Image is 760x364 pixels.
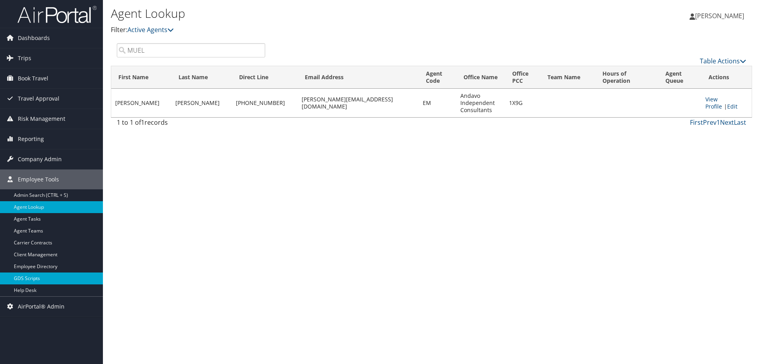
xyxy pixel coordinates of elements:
[111,66,171,89] th: First Name: activate to sort column ascending
[171,89,232,117] td: [PERSON_NAME]
[18,297,65,316] span: AirPortal® Admin
[117,118,265,131] div: 1 to 1 of records
[703,118,716,127] a: Prev
[701,89,752,117] td: |
[232,89,298,117] td: [PHONE_NUMBER]
[540,66,595,89] th: Team Name: activate to sort column ascending
[18,69,48,88] span: Book Travel
[232,66,298,89] th: Direct Line: activate to sort column ascending
[720,118,734,127] a: Next
[111,89,171,117] td: [PERSON_NAME]
[690,4,752,28] a: [PERSON_NAME]
[456,89,505,117] td: Andavo Independent Consultants
[117,43,265,57] input: Search
[18,89,59,109] span: Travel Approval
[701,66,752,89] th: Actions
[734,118,746,127] a: Last
[658,66,701,89] th: Agent Queue: activate to sort column ascending
[456,66,505,89] th: Office Name: activate to sort column ascending
[111,25,538,35] p: Filter:
[690,118,703,127] a: First
[419,89,456,117] td: EM
[141,118,144,127] span: 1
[419,66,456,89] th: Agent Code: activate to sort column ascending
[695,11,744,20] span: [PERSON_NAME]
[127,25,174,34] a: Active Agents
[18,109,65,129] span: Risk Management
[18,28,50,48] span: Dashboards
[171,66,232,89] th: Last Name: activate to sort column ascending
[505,66,540,89] th: Office PCC: activate to sort column descending
[111,5,538,22] h1: Agent Lookup
[727,103,737,110] a: Edit
[298,89,419,117] td: [PERSON_NAME][EMAIL_ADDRESS][DOMAIN_NAME]
[705,95,722,110] a: View Profile
[18,48,31,68] span: Trips
[18,170,59,189] span: Employee Tools
[505,89,540,117] td: 1X9G
[18,129,44,149] span: Reporting
[298,66,419,89] th: Email Address: activate to sort column ascending
[716,118,720,127] a: 1
[17,5,97,24] img: airportal-logo.png
[18,149,62,169] span: Company Admin
[595,66,658,89] th: Hours of Operation: activate to sort column ascending
[700,57,746,65] a: Table Actions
